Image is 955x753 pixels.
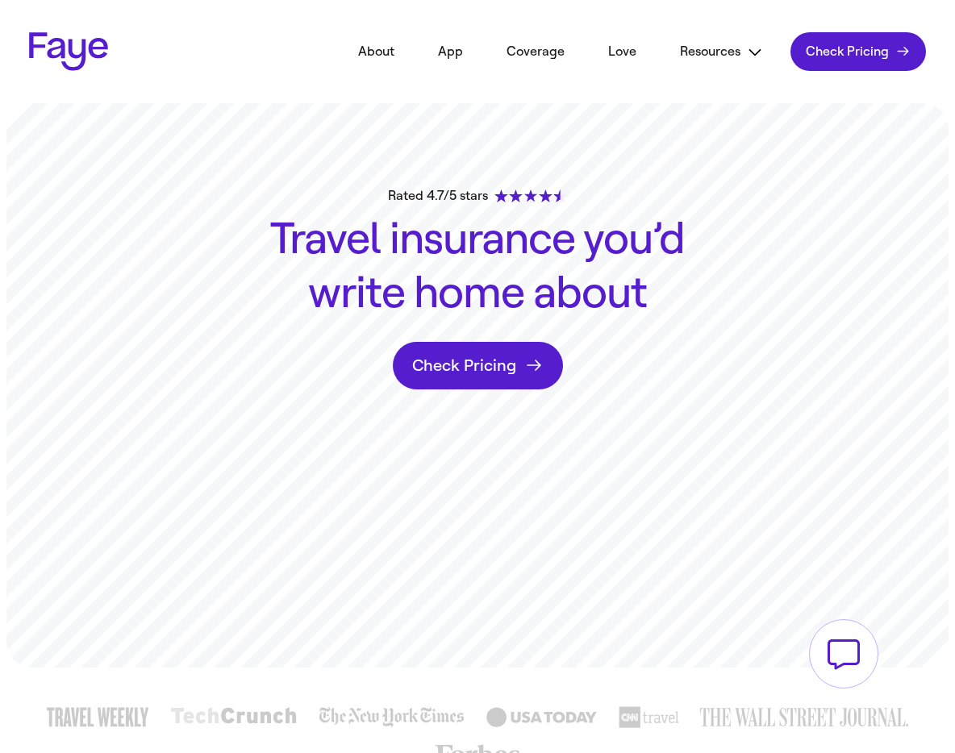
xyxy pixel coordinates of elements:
[664,34,779,70] button: Resources
[490,34,581,69] a: Coverage
[806,44,889,60] span: Check Pricing
[239,212,716,321] h1: Travel insurance you’d write home about
[388,186,567,206] div: Rated 4.7/5 stars
[393,342,563,389] a: Check Pricing
[29,32,108,71] a: Faye Logo
[342,34,411,69] a: About
[422,34,479,69] a: App
[592,34,653,69] a: Love
[412,356,516,376] span: Check Pricing
[790,32,926,71] a: Check Pricing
